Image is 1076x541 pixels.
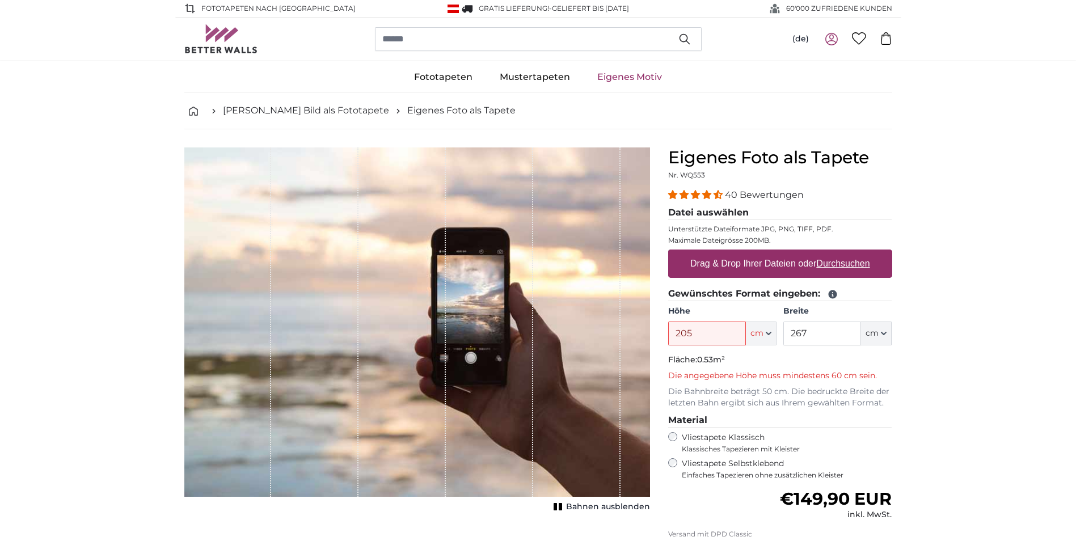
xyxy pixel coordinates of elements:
[550,499,650,515] button: Bahnen ausblenden
[184,24,258,53] img: Betterwalls
[682,445,883,454] span: Klassisches Tapezieren mit Kleister
[866,328,879,339] span: cm
[668,189,725,200] span: 4.38 stars
[725,189,804,200] span: 40 Bewertungen
[786,3,892,14] span: 60'000 ZUFRIEDENE KUNDEN
[783,29,818,49] button: (de)
[407,104,516,117] a: Eigenes Foto als Tapete
[549,4,629,12] span: -
[668,306,777,317] label: Höhe
[668,354,892,366] p: Fläche:
[697,354,725,365] span: 0.53m²
[746,322,777,345] button: cm
[668,206,892,220] legend: Datei auswählen
[780,509,892,521] div: inkl. MwSt.
[479,4,549,12] span: GRATIS Lieferung!
[780,488,892,509] span: €149,90 EUR
[668,171,705,179] span: Nr. WQ553
[668,225,892,234] p: Unterstützte Dateiformate JPG, PNG, TIFF, PDF.
[400,62,486,92] a: Fototapeten
[486,62,584,92] a: Mustertapeten
[448,5,459,13] img: Österreich
[816,259,870,268] u: Durchsuchen
[668,236,892,245] p: Maximale Dateigrösse 200MB.
[223,104,389,117] a: [PERSON_NAME] Bild als Fototapete
[584,62,676,92] a: Eigenes Motiv
[668,413,892,428] legend: Material
[750,328,763,339] span: cm
[682,432,883,454] label: Vliestapete Klassisch
[184,92,892,129] nav: breadcrumbs
[668,530,892,539] p: Versand mit DPD Classic
[682,471,892,480] span: Einfaches Tapezieren ohne zusätzlichen Kleister
[552,4,629,12] span: Geliefert bis [DATE]
[861,322,892,345] button: cm
[668,370,892,382] p: Die angegebene Höhe muss mindestens 60 cm sein.
[686,252,875,275] label: Drag & Drop Ihrer Dateien oder
[566,501,650,513] span: Bahnen ausblenden
[201,3,356,14] span: Fototapeten nach [GEOGRAPHIC_DATA]
[668,386,892,409] p: Die Bahnbreite beträgt 50 cm. Die bedruckte Breite der letzten Bahn ergibt sich aus Ihrem gewählt...
[668,287,892,301] legend: Gewünschtes Format eingeben:
[184,147,650,515] div: 1 of 1
[783,306,892,317] label: Breite
[682,458,892,480] label: Vliestapete Selbstklebend
[668,147,892,168] h1: Eigenes Foto als Tapete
